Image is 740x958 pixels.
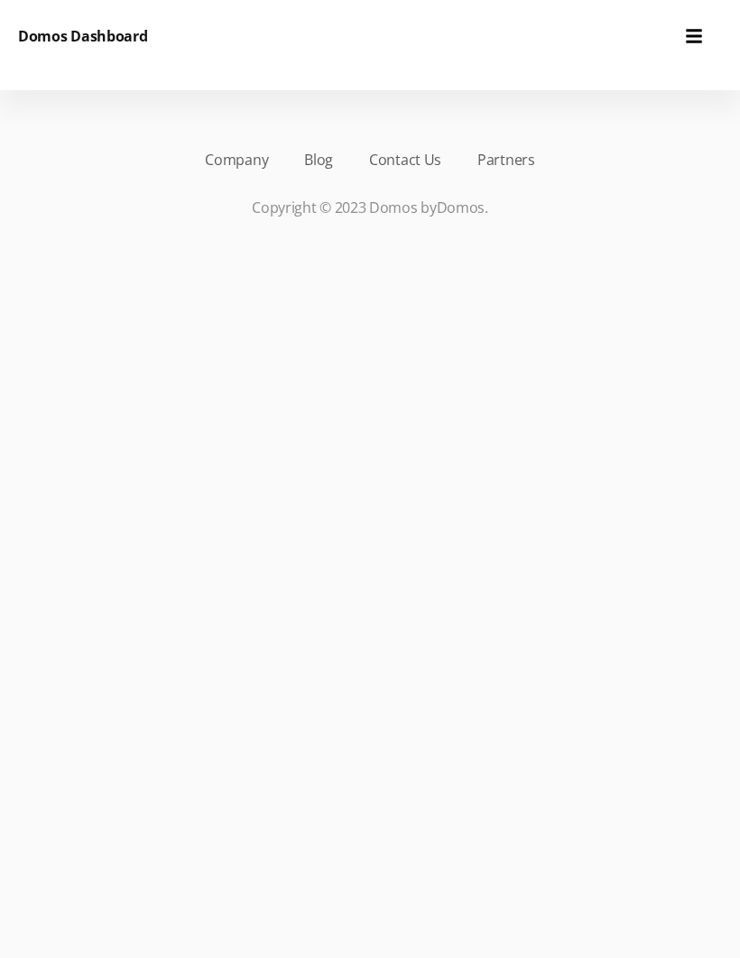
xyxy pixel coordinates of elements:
a: Company [205,149,268,170]
a: Partners [477,149,535,170]
a: Domos [437,198,486,217]
a: Blog [304,149,333,170]
a: Contact Us [369,149,441,170]
p: Copyright © 2023 Domos by . [45,197,695,218]
h6: Domos Dashboard [18,25,148,47]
